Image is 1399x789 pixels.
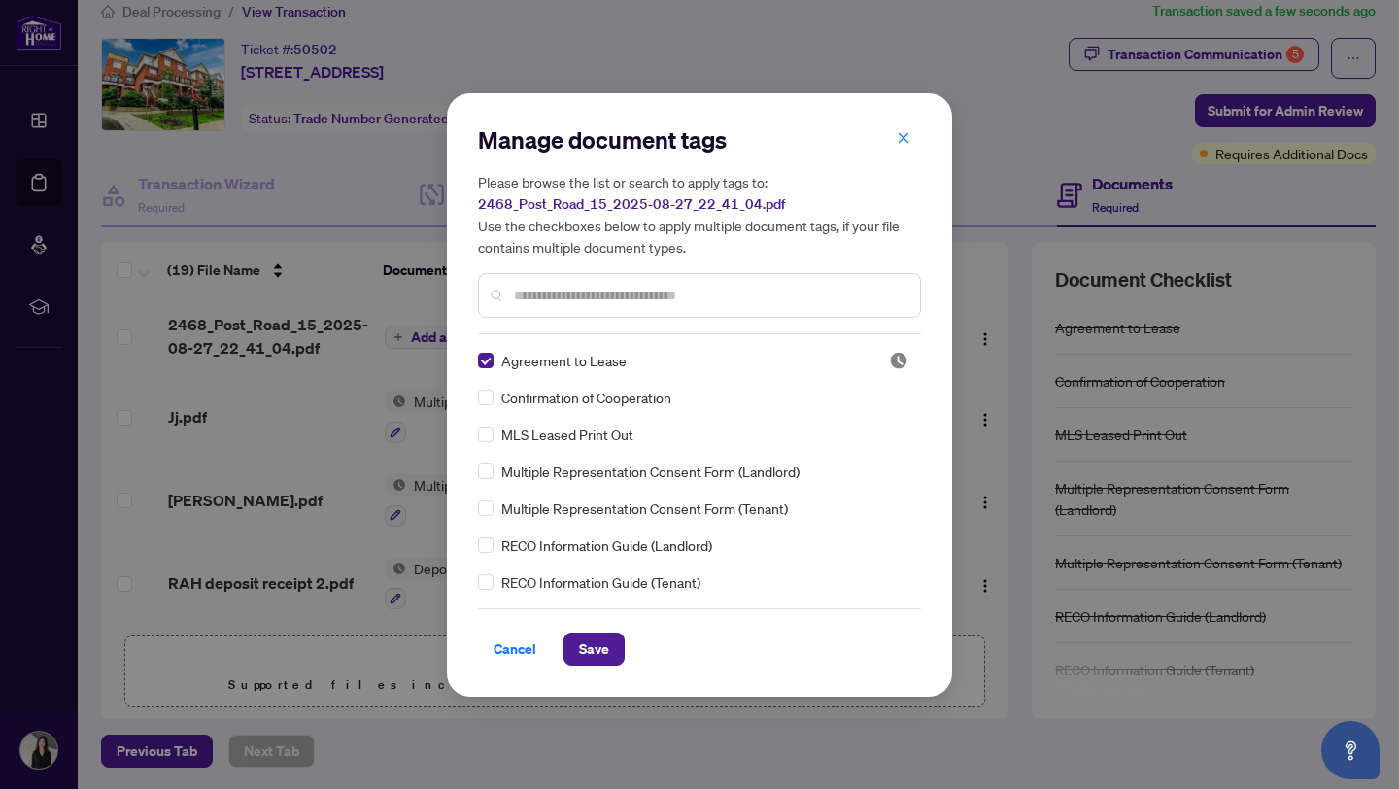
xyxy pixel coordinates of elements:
[889,351,908,370] span: Pending Review
[478,171,921,257] h5: Please browse the list or search to apply tags to: Use the checkboxes below to apply multiple doc...
[501,387,671,408] span: Confirmation of Cooperation
[501,461,800,482] span: Multiple Representation Consent Form (Landlord)
[478,124,921,155] h2: Manage document tags
[494,634,536,665] span: Cancel
[501,350,627,371] span: Agreement to Lease
[501,571,700,593] span: RECO Information Guide (Tenant)
[501,534,712,556] span: RECO Information Guide (Landlord)
[1321,721,1380,779] button: Open asap
[501,424,633,445] span: MLS Leased Print Out
[501,497,788,519] span: Multiple Representation Consent Form (Tenant)
[889,351,908,370] img: status
[579,634,609,665] span: Save
[897,131,910,145] span: close
[478,633,552,666] button: Cancel
[478,195,785,213] span: 2468_Post_Road_15_2025-08-27_22_41_04.pdf
[563,633,625,666] button: Save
